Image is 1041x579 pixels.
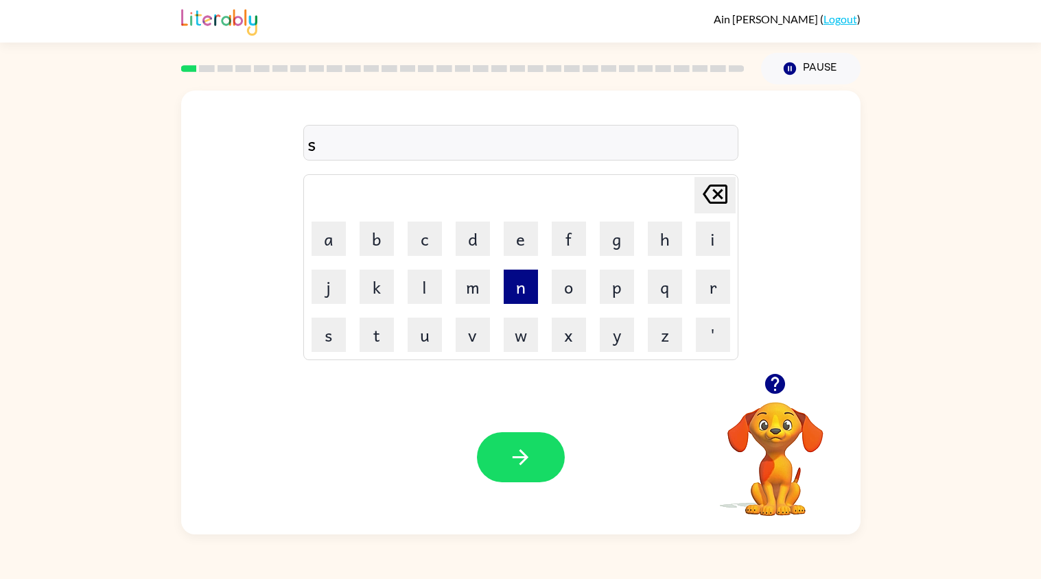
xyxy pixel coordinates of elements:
[552,318,586,352] button: x
[360,222,394,256] button: b
[600,318,634,352] button: y
[504,270,538,304] button: n
[408,270,442,304] button: l
[456,318,490,352] button: v
[408,318,442,352] button: u
[648,318,682,352] button: z
[648,270,682,304] button: q
[408,222,442,256] button: c
[552,222,586,256] button: f
[307,129,734,158] div: s
[696,222,730,256] button: i
[312,318,346,352] button: s
[823,12,857,25] a: Logout
[600,270,634,304] button: p
[312,222,346,256] button: a
[714,12,820,25] span: Ain [PERSON_NAME]
[714,12,861,25] div: ( )
[360,318,394,352] button: t
[761,53,861,84] button: Pause
[600,222,634,256] button: g
[456,222,490,256] button: d
[456,270,490,304] button: m
[312,270,346,304] button: j
[707,381,844,518] video: Your browser must support playing .mp4 files to use Literably. Please try using another browser.
[360,270,394,304] button: k
[648,222,682,256] button: h
[696,270,730,304] button: r
[552,270,586,304] button: o
[181,5,257,36] img: Literably
[696,318,730,352] button: '
[504,222,538,256] button: e
[504,318,538,352] button: w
